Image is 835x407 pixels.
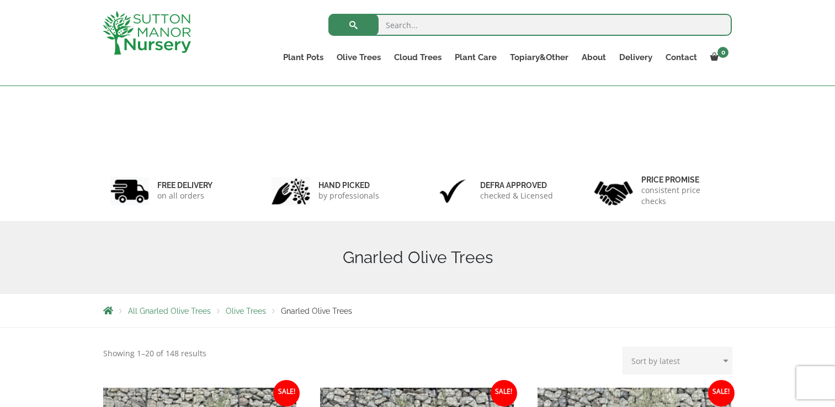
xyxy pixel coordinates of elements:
[708,380,735,406] span: Sale!
[659,50,704,65] a: Contact
[704,50,732,65] a: 0
[491,380,517,406] span: Sale!
[387,50,448,65] a: Cloud Trees
[157,190,212,201] p: on all orders
[318,180,379,190] h6: hand picked
[448,50,503,65] a: Plant Care
[613,50,659,65] a: Delivery
[480,190,553,201] p: checked & Licensed
[276,50,330,65] a: Plant Pots
[433,177,472,205] img: 3.jpg
[110,177,149,205] img: 1.jpg
[330,50,387,65] a: Olive Trees
[318,190,379,201] p: by professionals
[103,306,732,315] nav: Breadcrumbs
[281,307,352,315] span: Gnarled Olive Trees
[503,50,575,65] a: Topiary&Other
[575,50,613,65] a: About
[226,307,266,315] a: Olive Trees
[328,14,732,36] input: Search...
[128,307,211,315] a: All Gnarled Olive Trees
[641,185,725,207] p: consistent price checks
[480,180,553,190] h6: Defra approved
[594,174,633,208] img: 4.jpg
[103,248,732,267] h1: Gnarled Olive Trees
[273,380,300,406] span: Sale!
[641,175,725,185] h6: Price promise
[157,180,212,190] h6: FREE DELIVERY
[103,347,206,360] p: Showing 1–20 of 148 results
[103,11,191,55] img: logo
[623,347,732,374] select: Shop order
[272,177,310,205] img: 2.jpg
[717,47,728,58] span: 0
